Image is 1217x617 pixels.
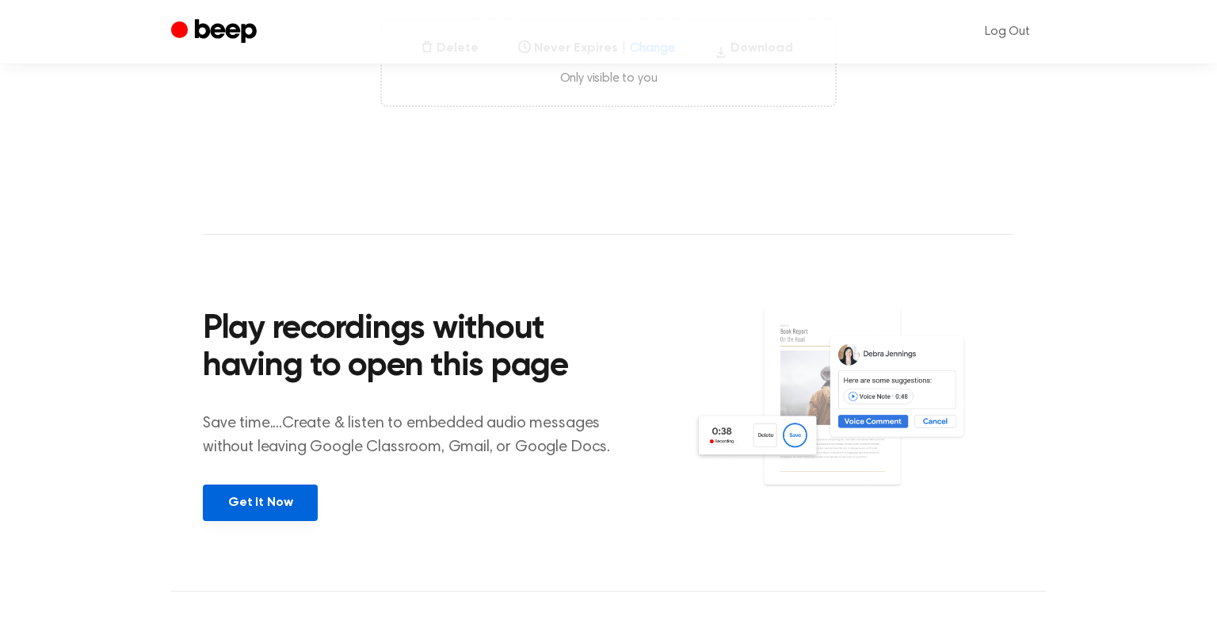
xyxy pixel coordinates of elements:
a: Beep [171,17,261,48]
p: Save time....Create & listen to embedded audio messages without leaving Google Classroom, Gmail, ... [203,412,630,459]
span: Only visible to you [401,71,816,86]
a: Log Out [969,13,1046,51]
h2: Play recordings without having to open this page [203,311,630,386]
a: Get It Now [203,485,318,521]
img: Voice Comments on Docs and Recording Widget [693,306,1014,519]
